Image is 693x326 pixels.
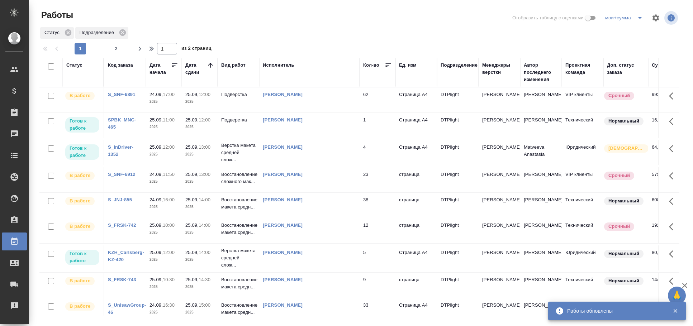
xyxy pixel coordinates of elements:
td: [PERSON_NAME] [520,245,562,270]
a: S_JNJ-855 [108,197,132,202]
td: Matveeva Anastasia [520,140,562,165]
td: страница [395,167,437,192]
a: [PERSON_NAME] [263,277,303,282]
td: 62 [360,87,395,112]
td: DTPlight [437,87,479,112]
p: 12:00 [199,92,210,97]
a: S_FRSK-742 [108,222,136,228]
p: [PERSON_NAME] [482,116,517,124]
td: Юридический [562,140,603,165]
td: [PERSON_NAME] [520,167,562,192]
td: DTPlight [437,167,479,192]
button: 🙏 [668,287,686,305]
p: 25.09, [185,277,199,282]
td: Страница А4 [395,87,437,112]
p: 2025 [149,203,178,211]
p: Подразделение [80,29,117,36]
p: В работе [70,197,90,205]
a: [PERSON_NAME] [263,250,303,255]
a: [PERSON_NAME] [263,197,303,202]
p: 25.09, [185,250,199,255]
td: 9 [360,273,395,298]
p: 25.09, [185,172,199,177]
button: 2 [110,43,122,54]
p: 13:00 [199,172,210,177]
p: 11:50 [163,172,175,177]
td: DTPlight [437,298,479,323]
td: страница [395,193,437,218]
td: 38 [360,193,395,218]
div: Подразделение [441,62,478,69]
span: 🙏 [671,288,683,303]
div: Исполнитель выполняет работу [65,302,100,311]
p: Восстановление макета средн... [221,222,256,236]
td: DTPlight [437,193,479,218]
p: Подверстка [221,116,256,124]
p: 2025 [149,151,178,158]
p: [PERSON_NAME] [482,302,517,309]
button: Здесь прячутся важные кнопки [665,273,682,290]
p: 15:00 [199,302,210,308]
td: Технический [562,298,603,323]
p: Готов к работе [70,250,95,264]
td: Страница А4 [395,113,437,138]
td: 192,00 ₽ [648,218,684,243]
p: 2025 [149,229,178,236]
div: Исполнитель выполняет работу [65,276,100,286]
td: [PERSON_NAME] [520,113,562,138]
p: 12:00 [199,117,210,123]
p: Верстка макета средней слож... [221,142,256,163]
p: 16:30 [163,302,175,308]
p: Срочный [608,92,630,99]
p: 10:30 [163,277,175,282]
td: DTPlight [437,273,479,298]
p: В работе [70,223,90,230]
td: 575,00 ₽ [648,167,684,192]
td: Технический [562,193,603,218]
td: [PERSON_NAME] [520,218,562,243]
div: Исполнитель [263,62,294,69]
a: [PERSON_NAME] [263,117,303,123]
p: 2025 [185,178,214,185]
a: S_UnisawGroup-46 [108,302,146,315]
p: 2025 [149,309,178,316]
p: Готов к работе [70,145,95,159]
p: В работе [70,172,90,179]
div: Вид работ [221,62,246,69]
p: 2025 [185,98,214,105]
td: [PERSON_NAME] [520,87,562,112]
a: S_inDriver-1352 [108,144,133,157]
span: Посмотреть информацию [664,11,679,25]
button: Здесь прячутся важные кнопки [665,140,682,157]
td: Страница А4 [395,140,437,165]
td: Технический [562,273,603,298]
a: S_SNF-6891 [108,92,136,97]
div: Дата начала [149,62,171,76]
td: Технический [562,113,603,138]
p: Нормальный [608,118,639,125]
p: 2025 [149,98,178,105]
p: В работе [70,277,90,284]
td: VIP клиенты [562,87,603,112]
span: 2 [110,45,122,52]
p: 16:00 [163,197,175,202]
p: 17:00 [163,92,175,97]
p: 10:00 [163,222,175,228]
div: Статус [66,62,82,69]
td: 12 [360,218,395,243]
p: Готов к работе [70,118,95,132]
a: [PERSON_NAME] [263,172,303,177]
span: Настроить таблицу [647,9,664,27]
p: [PERSON_NAME] [482,222,517,229]
p: [PERSON_NAME] [482,91,517,98]
p: 25.09, [149,222,163,228]
td: 16,00 ₽ [648,113,684,138]
div: Исполнитель выполняет работу [65,196,100,206]
div: Подразделение [75,27,128,39]
p: 25.09, [185,197,199,202]
p: 2025 [149,256,178,263]
p: 12:00 [163,144,175,150]
a: SPBK_MNC-465 [108,117,136,130]
p: Восстановление сложного мак... [221,171,256,185]
button: Закрыть [668,308,683,314]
